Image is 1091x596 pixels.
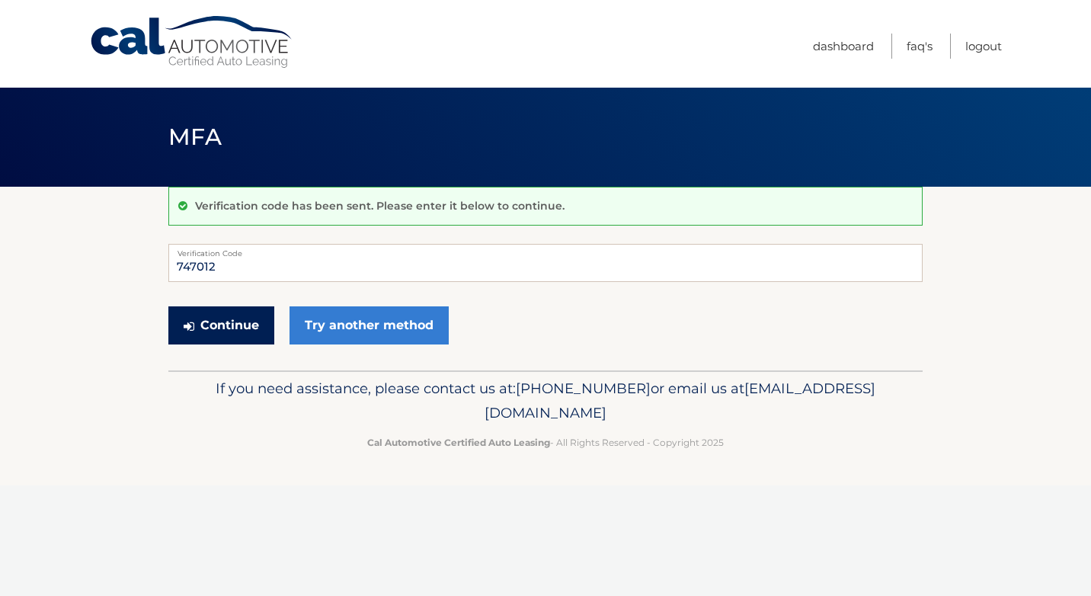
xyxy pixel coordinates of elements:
a: FAQ's [907,34,933,59]
span: [PHONE_NUMBER] [516,380,651,397]
a: Dashboard [813,34,874,59]
p: - All Rights Reserved - Copyright 2025 [178,434,913,450]
a: Try another method [290,306,449,344]
label: Verification Code [168,244,923,256]
a: Logout [965,34,1002,59]
input: Verification Code [168,244,923,282]
span: [EMAIL_ADDRESS][DOMAIN_NAME] [485,380,875,421]
a: Cal Automotive [89,15,295,69]
p: Verification code has been sent. Please enter it below to continue. [195,199,565,213]
button: Continue [168,306,274,344]
span: MFA [168,123,222,151]
p: If you need assistance, please contact us at: or email us at [178,377,913,425]
strong: Cal Automotive Certified Auto Leasing [367,437,550,448]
